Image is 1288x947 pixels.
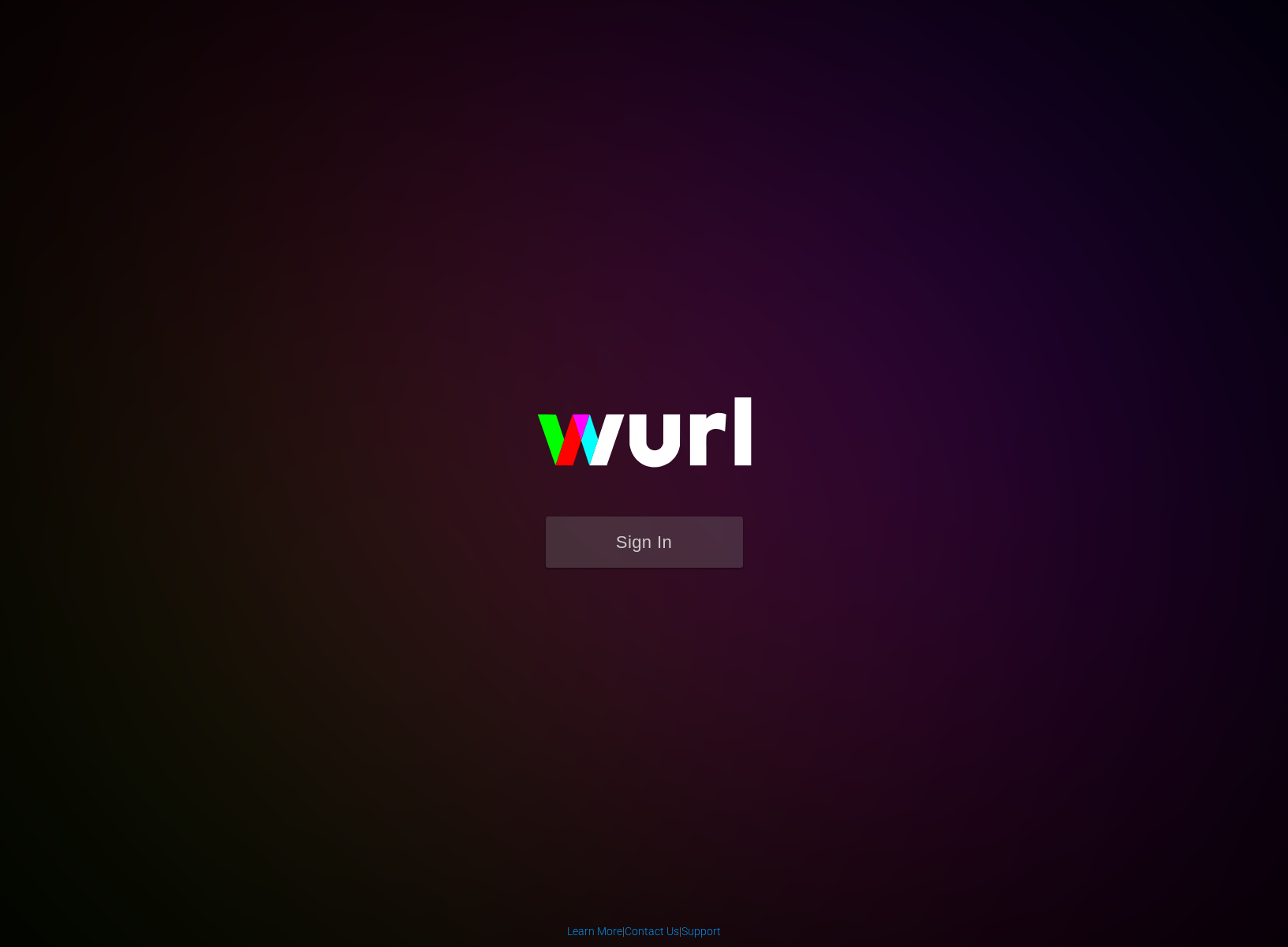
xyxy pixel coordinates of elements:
img: wurl-logo-on-black-223613ac3d8ba8fe6dc639794a292ebdb59501304c7dfd60c99c58986ef67473.svg [487,364,802,516]
a: Contact Us [625,925,679,938]
a: Learn More [567,925,622,938]
a: Support [681,925,721,938]
button: Sign In [546,516,743,568]
div: | | [567,923,721,939]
